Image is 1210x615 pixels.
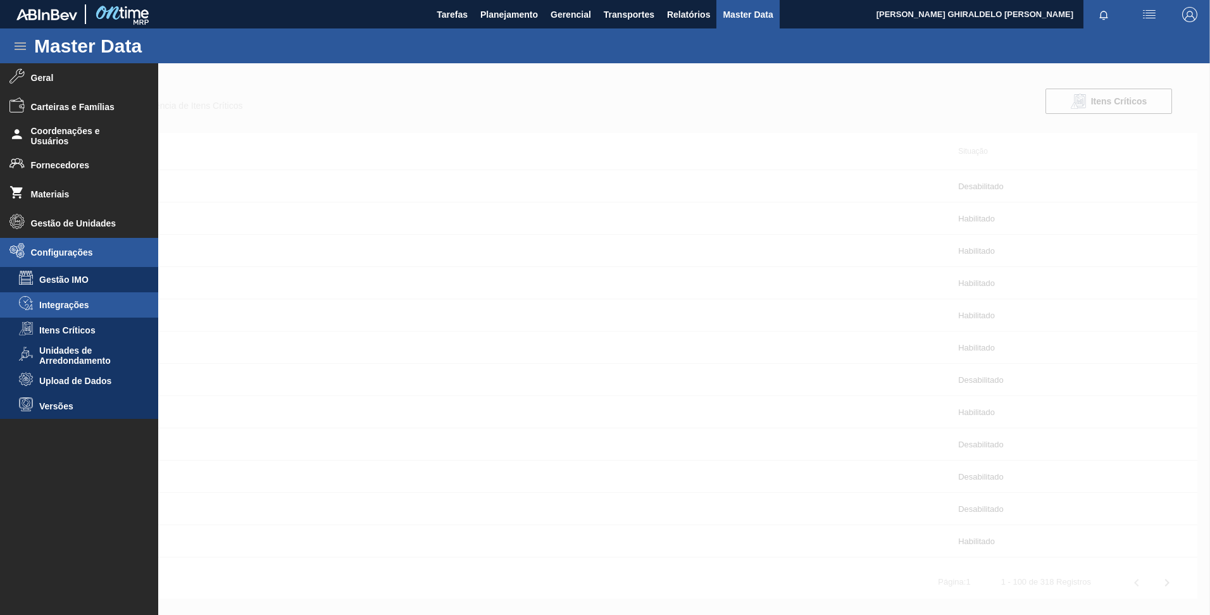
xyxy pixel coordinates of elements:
[31,126,135,146] span: Coordenações e Usuários
[39,325,137,335] span: Itens Críticos
[1142,7,1157,22] img: userActions
[31,102,135,112] span: Carteiras e Famílias
[551,7,591,22] span: Gerencial
[34,39,259,53] h1: Master Data
[604,7,654,22] span: Transportes
[31,189,135,199] span: Materiais
[667,7,710,22] span: Relatórios
[31,160,135,170] span: Fornecedores
[31,218,135,228] span: Gestão de Unidades
[39,401,137,411] span: Versões
[16,9,77,20] img: TNhmsLtSVTkK8tSr43FrP2fwEKptu5GPRR3wAAAABJRU5ErkJggg==
[480,7,538,22] span: Planejamento
[437,7,468,22] span: Tarefas
[1083,6,1124,23] button: Notificações
[1182,7,1197,22] img: Logout
[31,73,135,83] span: Geral
[39,300,137,310] span: Integrações
[39,376,137,386] span: Upload de Dados
[723,7,773,22] span: Master Data
[39,275,137,285] span: Gestão IMO
[39,345,137,366] span: Unidades de Arredondamento
[31,247,135,258] span: Configurações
